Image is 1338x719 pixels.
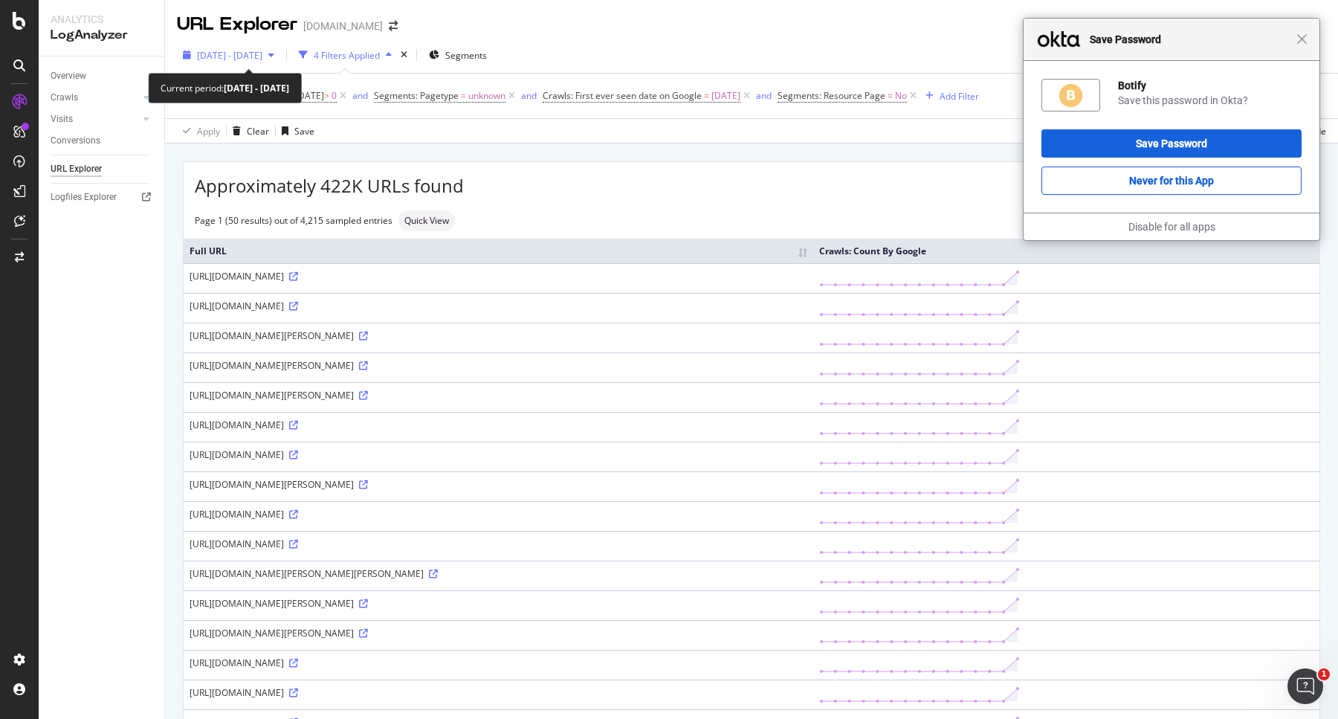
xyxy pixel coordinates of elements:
span: > [324,89,329,102]
a: URL Explorer [51,161,154,177]
div: Clear [247,125,269,138]
div: LogAnalyzer [51,27,152,44]
div: neutral label [398,210,455,231]
b: [DATE] - [DATE] [224,82,289,94]
span: Crawls: First ever seen date on Google [543,89,702,102]
button: Segments [423,43,493,67]
div: Analytics [51,12,152,27]
div: [URL][DOMAIN_NAME] [190,538,807,550]
div: [DOMAIN_NAME] [303,19,383,33]
div: [URL][DOMAIN_NAME][PERSON_NAME] [190,359,807,372]
div: Apply [197,125,220,138]
div: arrow-right-arrow-left [389,21,398,31]
span: Approximately 422K URLs found [195,173,464,199]
div: times [398,48,410,62]
div: and [756,89,772,102]
div: Botify [1118,79,1302,92]
span: 1 [1318,668,1330,680]
button: Clear [227,119,269,143]
div: [URL][DOMAIN_NAME][PERSON_NAME][PERSON_NAME] [190,567,807,580]
span: [DATE] [711,86,740,106]
span: [DATE] - [DATE] [197,49,262,62]
button: Add Filter [920,87,979,105]
a: Disable for all apps [1128,221,1215,233]
div: URL Explorer [177,12,297,37]
div: Conversions [51,133,100,149]
button: Never for this App [1041,167,1302,195]
div: [URL][DOMAIN_NAME] [190,300,807,312]
th: Crawls: Count By Google [813,239,1319,263]
span: On [DATE] [281,89,324,102]
span: No [895,86,907,106]
div: Save [294,125,314,138]
button: 4 Filters Applied [293,43,398,67]
button: Save Password [1041,129,1302,158]
div: Current period: [161,80,289,97]
span: unknown [468,86,505,106]
div: [URL][DOMAIN_NAME] [190,657,807,669]
span: Segments: Pagetype [374,89,459,102]
div: [URL][DOMAIN_NAME][PERSON_NAME] [190,627,807,639]
div: [URL][DOMAIN_NAME][PERSON_NAME] [190,389,807,402]
button: and [521,88,537,103]
div: [URL][DOMAIN_NAME][PERSON_NAME] [190,329,807,342]
div: Page 1 (50 results) out of 4,215 sampled entries [195,214,392,227]
div: [URL][DOMAIN_NAME] [190,419,807,431]
span: Segments [445,49,487,62]
button: Save [276,119,314,143]
span: Segments: Resource Page [778,89,885,102]
iframe: Intercom live chat [1287,668,1323,704]
div: Logfiles Explorer [51,190,117,205]
a: Logfiles Explorer [51,190,154,205]
a: Conversions [51,133,154,149]
th: Full URL: activate to sort column ascending [184,239,813,263]
span: Save Password [1082,30,1296,48]
span: = [461,89,466,102]
span: Quick View [404,216,449,225]
span: = [704,89,709,102]
div: Save this password in Okta? [1118,94,1302,107]
div: [URL][DOMAIN_NAME] [190,686,807,699]
div: [URL][DOMAIN_NAME][PERSON_NAME] [190,478,807,491]
button: and [756,88,772,103]
img: 2Iy75oAAAAGSURBVAMAB0sAwiIQkmoAAAAASUVORK5CYII= [1058,83,1084,109]
div: 4 Filters Applied [314,49,380,62]
div: and [352,89,368,102]
a: Crawls [51,90,139,106]
span: = [888,89,893,102]
a: Visits [51,112,139,127]
div: URL Explorer [51,161,102,177]
span: Close [1296,33,1308,45]
div: [URL][DOMAIN_NAME] [190,448,807,461]
div: [URL][DOMAIN_NAME][PERSON_NAME] [190,597,807,610]
div: Crawls [51,90,78,106]
button: and [352,88,368,103]
div: Visits [51,112,73,127]
div: [URL][DOMAIN_NAME] [190,270,807,283]
div: and [521,89,537,102]
div: [URL][DOMAIN_NAME] [190,508,807,520]
div: Add Filter [940,90,979,103]
button: [DATE] - [DATE] [177,43,280,67]
button: Apply [177,119,220,143]
div: Overview [51,68,86,84]
a: Overview [51,68,154,84]
span: 0 [332,86,337,106]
